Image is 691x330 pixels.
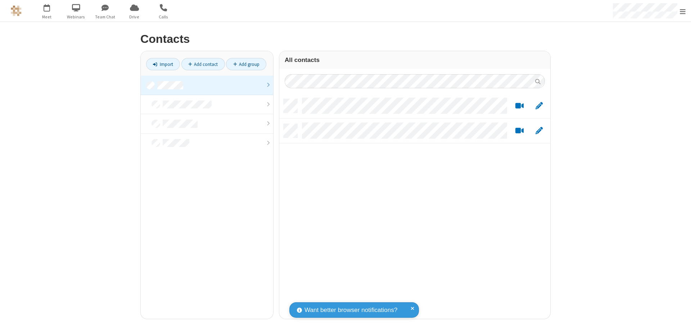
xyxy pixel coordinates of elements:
h3: All contacts [285,57,545,63]
button: Start a video meeting [512,102,527,111]
h2: Contacts [140,33,551,45]
a: Add group [226,58,266,70]
span: Team Chat [92,14,119,20]
button: Edit [532,102,546,111]
span: Meet [33,14,60,20]
span: Want better browser notifications? [304,306,397,315]
a: Add contact [181,58,225,70]
span: Drive [121,14,148,20]
a: Import [146,58,180,70]
img: QA Selenium DO NOT DELETE OR CHANGE [11,5,22,16]
span: Calls [150,14,177,20]
div: grid [279,94,550,319]
button: Start a video meeting [512,126,527,135]
button: Edit [532,126,546,135]
span: Webinars [63,14,90,20]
